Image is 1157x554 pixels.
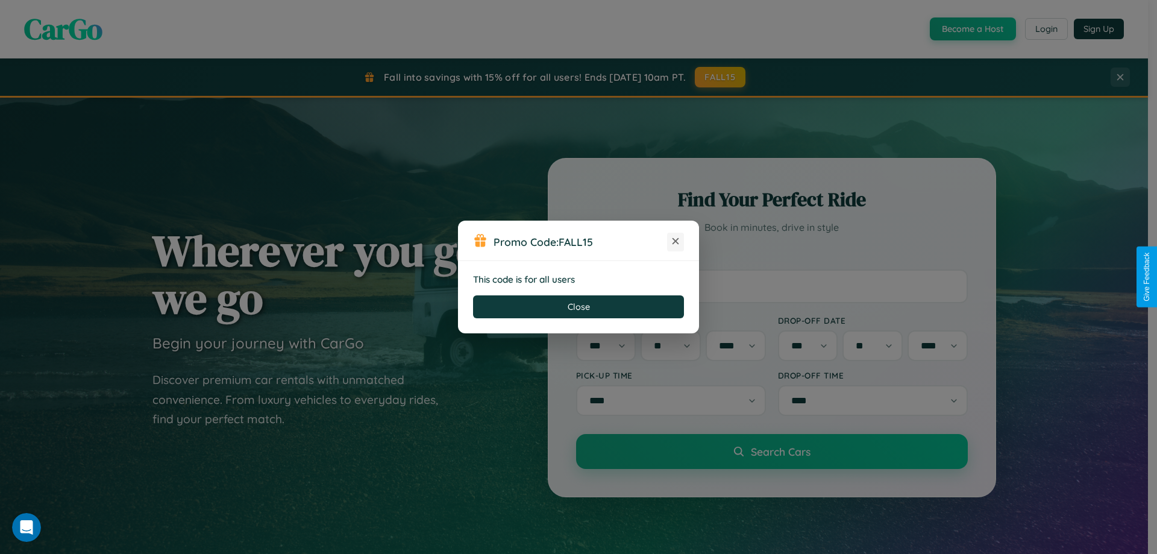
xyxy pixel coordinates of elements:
div: Give Feedback [1143,253,1151,301]
button: Close [473,295,684,318]
strong: This code is for all users [473,274,575,285]
b: FALL15 [559,235,593,248]
h3: Promo Code: [494,235,667,248]
iframe: Intercom live chat [12,513,41,542]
